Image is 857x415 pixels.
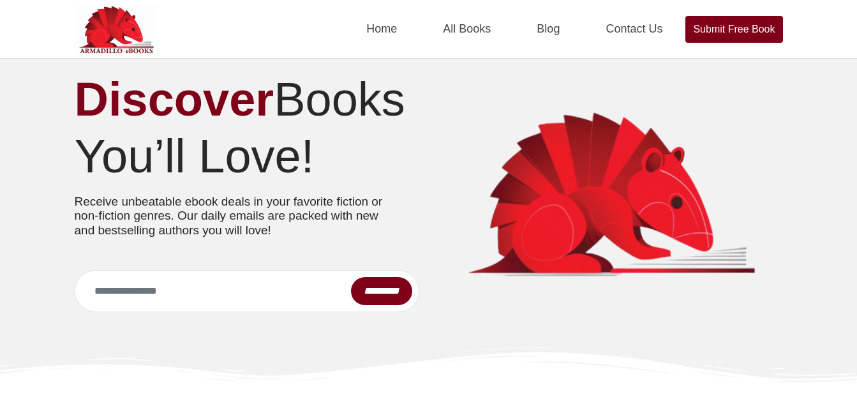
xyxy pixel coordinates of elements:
a: Submit Free Book [685,16,782,43]
p: Receive unbeatable ebook deals in your favorite fiction or non-fiction genres. Our daily emails a... [75,195,400,238]
h1: Books You’ll Love! [75,72,419,185]
img: Armadilloebooks [75,4,158,55]
strong: Discover [75,73,274,126]
img: armadilloebooks [438,111,783,282]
